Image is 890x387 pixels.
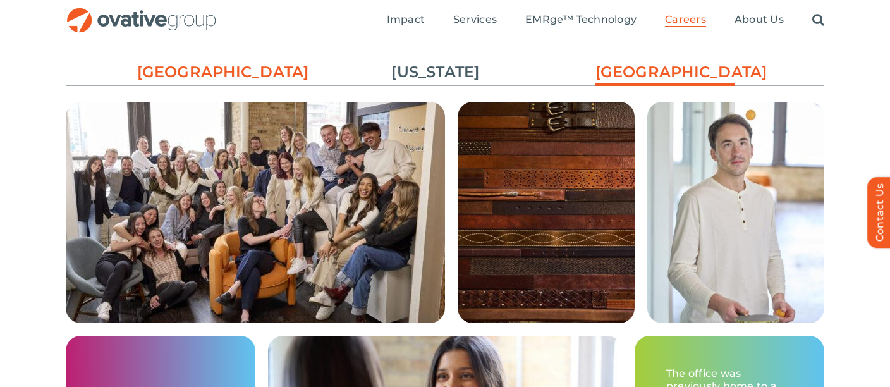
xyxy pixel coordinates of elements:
span: EMRge™ Technology [525,13,637,26]
a: [GEOGRAPHIC_DATA] [137,61,276,83]
img: Careers – Chicago Grid 3 [647,102,824,323]
a: Impact [387,13,425,27]
span: About Us [735,13,784,26]
a: Careers [665,13,706,27]
img: Careers – Chicago Grid 2 [458,102,635,323]
ul: Post Filters [66,55,824,89]
span: Impact [387,13,425,26]
a: [US_STATE] [366,61,505,83]
a: [GEOGRAPHIC_DATA] [595,61,735,89]
a: EMRge™ Technology [525,13,637,27]
a: Search [812,13,824,27]
a: OG_Full_horizontal_RGB [66,6,217,18]
a: About Us [735,13,784,27]
span: Careers [665,13,706,26]
a: Services [453,13,497,27]
img: Careers – Chicago Grid 1 [66,102,445,343]
span: Services [453,13,497,26]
